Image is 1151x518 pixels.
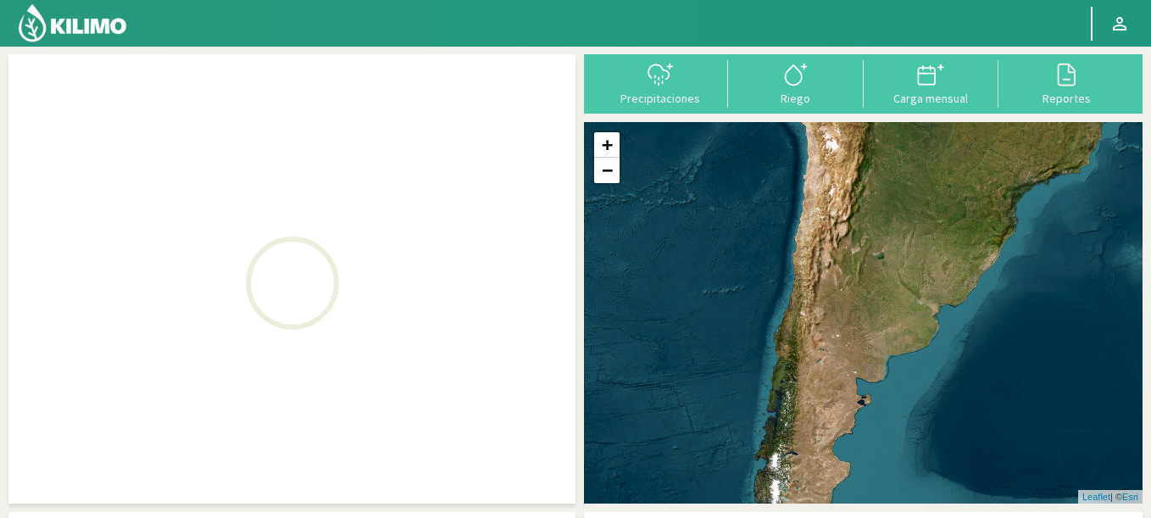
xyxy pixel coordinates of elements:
[598,92,723,104] div: Precipitaciones
[1004,92,1129,104] div: Reportes
[592,60,728,105] button: Precipitaciones
[998,60,1134,105] button: Reportes
[869,92,994,104] div: Carga mensual
[733,92,859,104] div: Riego
[594,158,620,183] a: Zoom out
[864,60,999,105] button: Carga mensual
[1122,492,1138,502] a: Esri
[1078,490,1143,504] div: | ©
[594,132,620,158] a: Zoom in
[1082,492,1110,502] a: Leaflet
[728,60,864,105] button: Riego
[17,3,128,43] img: Kilimo
[208,198,377,368] img: Loading...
